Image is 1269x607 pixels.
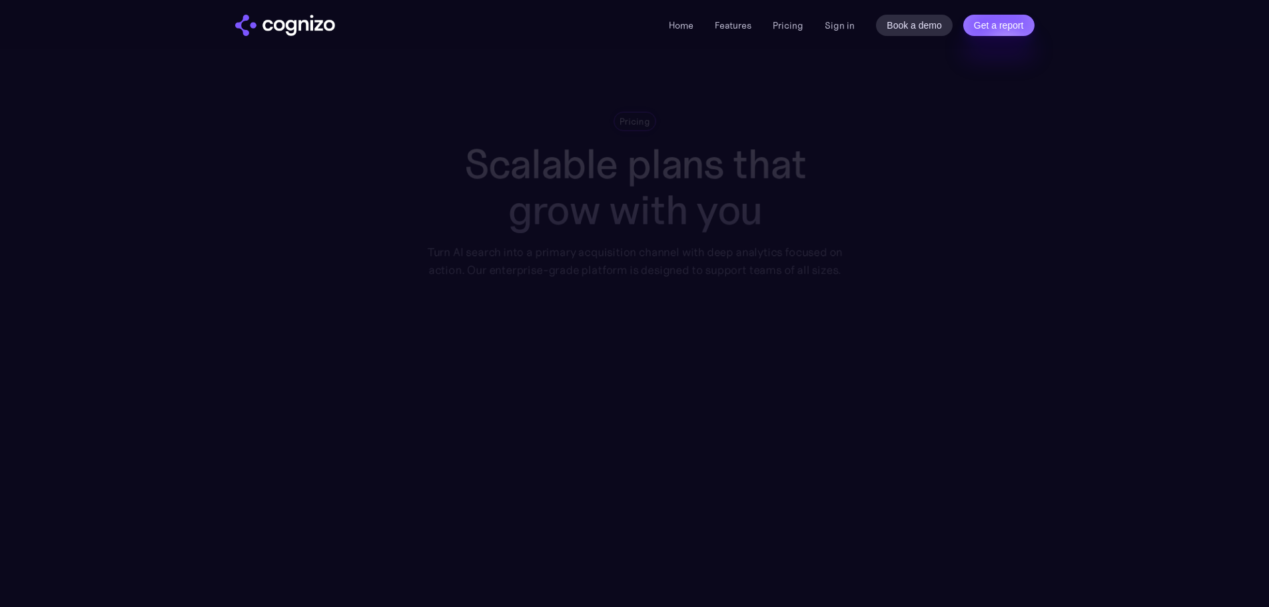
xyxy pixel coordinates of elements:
[715,19,751,31] a: Features
[418,243,852,279] div: Turn AI search into a primary acquisition channel with deep analytics focused on action. Our ente...
[235,15,335,36] img: cognizo logo
[620,115,650,128] div: Pricing
[235,15,335,36] a: home
[418,141,852,233] h1: Scalable plans that grow with you
[963,15,1035,36] a: Get a report
[876,15,953,36] a: Book a demo
[825,17,855,33] a: Sign in
[773,19,803,31] a: Pricing
[669,19,693,31] a: Home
